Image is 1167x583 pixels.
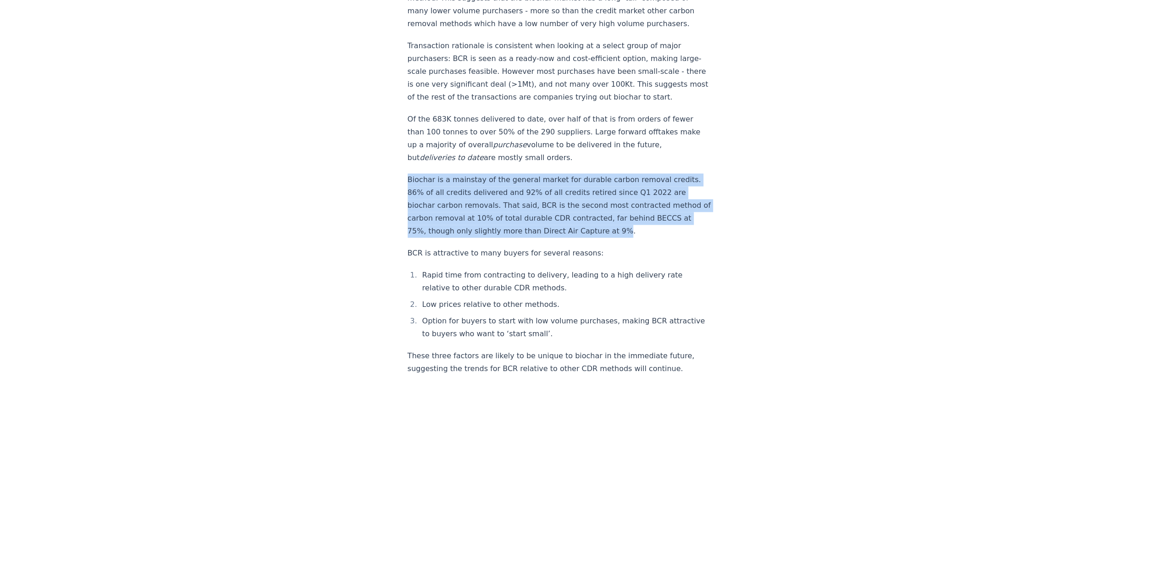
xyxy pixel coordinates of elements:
[420,269,711,294] li: Rapid time from contracting to delivery, leading to a high delivery rate relative to other durabl...
[408,247,711,260] p: BCR is attractive to many buyers for several reasons:
[408,173,711,238] p: Biochar is a mainstay of the general market for durable carbon removal credits. 86% of all credit...
[420,298,711,311] li: Low prices relative to other methods.
[458,153,484,162] em: to date
[420,315,711,340] li: Option for buyers to start with low volume purchases, making BCR attractive to buyers who want to...
[408,350,711,375] p: These three factors are likely to be unique to biochar in the immediate future, suggesting the tr...
[493,140,526,149] em: purchase
[420,153,455,162] em: deliveries
[408,113,711,164] p: Of the 683K tonnes delivered to date, over half of that is from orders of fewer than 100 tonnes t...
[408,39,711,104] p: Transaction rationale is consistent when looking at a select group of major purchasers: BCR is se...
